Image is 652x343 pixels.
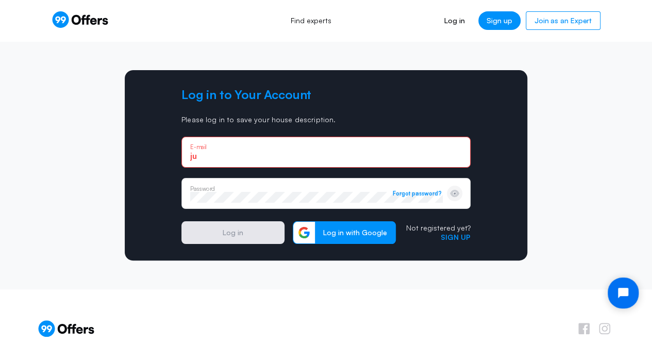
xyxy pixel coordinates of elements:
button: Log in with Google [293,221,396,244]
h2: Log in to Your Account [181,87,471,103]
button: Log in [181,221,285,244]
a: Find experts [279,9,343,32]
a: Sign up [441,233,471,241]
iframe: Tidio Chat [599,269,647,317]
p: E-mail [190,144,206,150]
span: Log in with Google [315,228,395,237]
a: Sign up [478,11,521,30]
p: Not registered yet? [406,223,471,233]
a: Log in [436,11,473,30]
a: Join as an Expert [526,11,600,30]
button: Forgot password? [393,190,442,197]
p: Password [190,186,215,191]
p: Please log in to save your house description. [181,115,471,124]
